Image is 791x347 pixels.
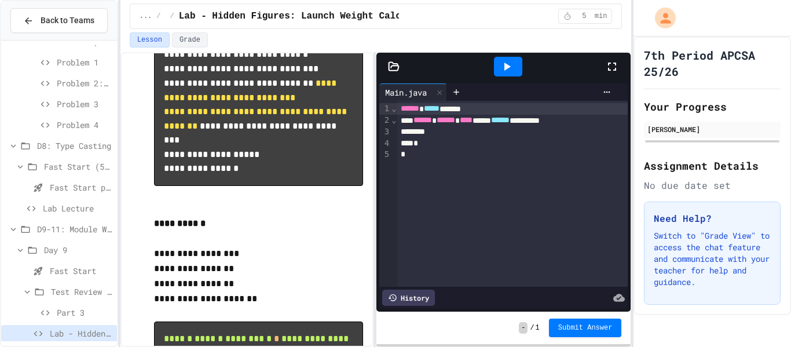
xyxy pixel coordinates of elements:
div: History [382,290,435,306]
div: 5 [379,149,391,160]
span: 5 [575,12,594,21]
div: [PERSON_NAME] [647,124,777,134]
span: Fold line [391,115,397,125]
span: Submit Answer [558,323,613,333]
span: Problem 2: Mission Resource Calculator [57,77,112,89]
span: D9-11: Module Wrap Up [37,223,112,235]
button: Lesson [130,32,170,48]
span: Problem 4 [57,119,112,131]
button: Submit Answer [549,319,622,337]
div: 1 [379,103,391,115]
span: / [170,12,174,21]
span: Fast Start pt.1 [50,181,112,193]
span: Problem 3 [57,98,112,110]
span: min [595,12,607,21]
span: Part 3 [57,306,112,319]
span: - [519,322,528,334]
span: / [530,323,534,333]
span: Problem 1 [57,56,112,68]
span: Fast Start [50,265,112,277]
div: No due date set [644,178,781,192]
span: Day 9 [44,244,112,256]
h3: Need Help? [654,211,771,225]
span: Lab - Hidden Figures: Launch Weight Calculator [179,9,435,23]
div: Main.java [379,83,447,101]
div: 2 [379,115,391,126]
button: Grade [172,32,208,48]
div: My Account [643,5,679,31]
span: ... [140,12,152,21]
span: Back to Teams [41,14,94,27]
span: Lab Lecture [43,202,112,214]
h2: Your Progress [644,98,781,115]
span: D8: Type Casting [37,140,112,152]
button: Back to Teams [10,8,108,33]
div: 4 [379,138,391,149]
span: / [156,12,160,21]
p: Switch to "Grade View" to access the chat feature and communicate with your teacher for help and ... [654,230,771,288]
span: Fold line [391,104,397,113]
h2: Assignment Details [644,158,781,174]
div: Main.java [379,86,433,98]
span: Fast Start (5 mins) [44,160,112,173]
span: Test Review (35 mins) [51,286,112,298]
span: Lab - Hidden Figures: Launch Weight Calculator [50,327,112,339]
div: 3 [379,126,391,138]
h1: 7th Period APCSA 25/26 [644,47,781,79]
span: 1 [536,323,540,333]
